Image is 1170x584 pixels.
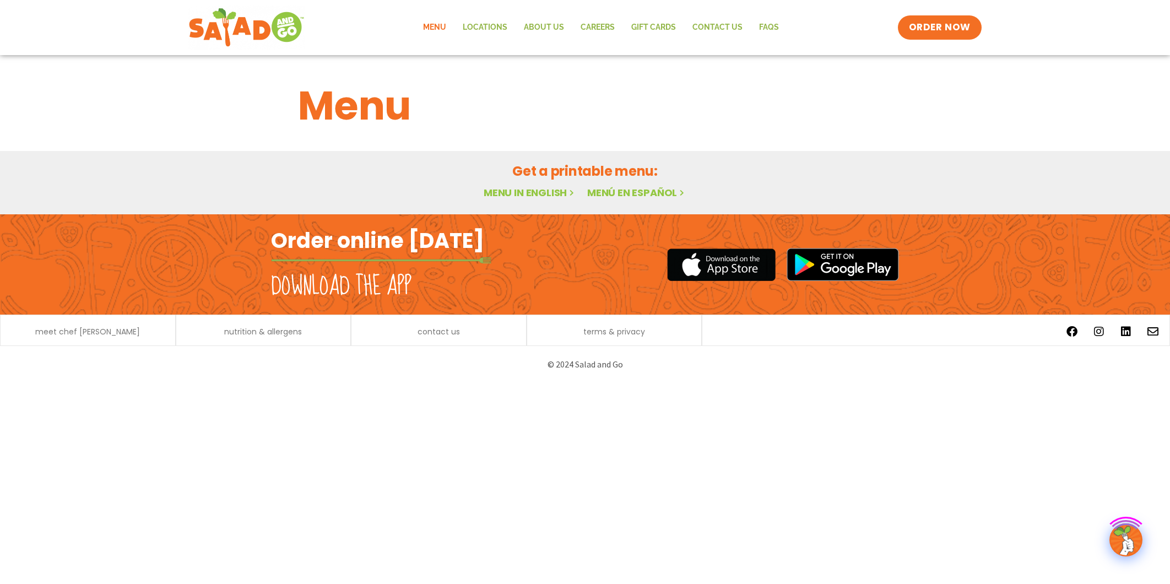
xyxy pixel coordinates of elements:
a: nutrition & allergens [224,328,302,336]
a: GIFT CARDS [623,15,684,40]
h2: Get a printable menu: [298,161,872,181]
img: new-SAG-logo-768×292 [188,6,305,50]
a: About Us [516,15,572,40]
h2: Order online [DATE] [271,227,484,254]
a: Contact Us [684,15,751,40]
p: © 2024 Salad and Go [277,357,893,372]
img: google_play [787,248,899,281]
h1: Menu [298,76,872,136]
nav: Menu [415,15,787,40]
h2: Download the app [271,271,411,302]
a: Menú en español [587,186,686,199]
a: Menu in English [484,186,576,199]
a: Locations [454,15,516,40]
a: Careers [572,15,623,40]
a: terms & privacy [583,328,645,336]
a: contact us [418,328,460,336]
img: appstore [667,247,776,283]
span: ORDER NOW [909,21,971,34]
a: Menu [415,15,454,40]
img: fork [271,257,491,263]
a: meet chef [PERSON_NAME] [35,328,140,336]
a: ORDER NOW [898,15,982,40]
a: FAQs [751,15,787,40]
